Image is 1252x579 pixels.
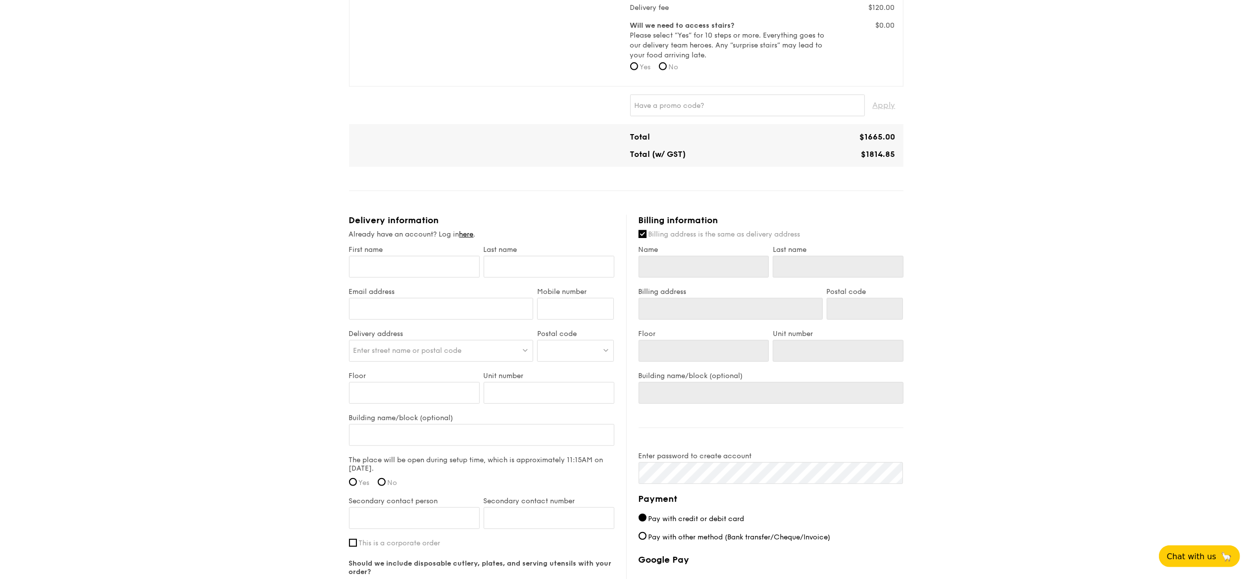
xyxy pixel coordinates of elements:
input: No [659,62,667,70]
a: here [459,230,474,239]
label: Billing address [639,288,823,296]
label: Building name/block (optional) [639,372,903,380]
span: Chat with us [1167,552,1216,561]
label: First name [349,245,480,254]
label: Unit number [773,330,903,338]
label: Enter password to create account [639,452,903,460]
input: Have a promo code? [630,95,865,116]
span: Total (w/ GST) [630,149,686,159]
b: Will we need to access stairs? [630,21,735,30]
label: Name [639,245,769,254]
label: Postal code [827,288,903,296]
strong: Should we include disposable cutlery, plates, and serving utensils with your order? [349,559,612,576]
span: Enter street name or postal code [353,346,462,355]
label: Last name [773,245,903,254]
span: Apply [873,95,896,116]
label: Postal code [537,330,614,338]
label: Building name/block (optional) [349,414,614,422]
span: Pay with credit or debit card [649,515,745,523]
span: No [388,479,398,487]
label: Secondary contact person [349,497,480,505]
span: Total [630,132,651,142]
span: Yes [359,479,370,487]
label: Email address [349,288,534,296]
img: icon-dropdown.fa26e9f9.svg [522,346,529,354]
input: Pay with credit or debit card [639,514,647,522]
label: The place will be open during setup time, which is approximately 11:15AM on [DATE]. [349,456,614,473]
input: This is a corporate order [349,539,357,547]
label: Mobile number [537,288,614,296]
span: No [669,63,679,71]
label: Last name [484,245,614,254]
img: icon-dropdown.fa26e9f9.svg [602,346,609,354]
span: 🦙 [1220,551,1232,562]
label: Floor [349,372,480,380]
input: Billing address is the same as delivery address [639,230,647,238]
span: $1665.00 [860,132,896,142]
span: $1814.85 [861,149,896,159]
span: $0.00 [876,21,895,30]
label: Google Pay [639,554,903,565]
input: No [378,478,386,486]
span: Billing address is the same as delivery address [649,230,801,239]
h4: Payment [639,492,903,506]
label: Secondary contact number [484,497,614,505]
input: Yes [349,478,357,486]
label: Unit number [484,372,614,380]
label: Please select “Yes” for 10 steps or more. Everything goes to our delivery team heroes. Any “surpr... [630,21,827,60]
label: Floor [639,330,769,338]
span: This is a corporate order [359,539,441,547]
span: Delivery fee [630,3,669,12]
span: Yes [640,63,651,71]
input: Pay with other method (Bank transfer/Cheque/Invoice) [639,532,647,540]
input: Yes [630,62,638,70]
span: Billing information [639,215,718,226]
span: Delivery information [349,215,439,226]
div: Already have an account? Log in . [349,230,614,240]
span: Pay with other method (Bank transfer/Cheque/Invoice) [649,533,831,541]
span: $120.00 [869,3,895,12]
label: Delivery address [349,330,534,338]
button: Chat with us🦙 [1159,545,1240,567]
